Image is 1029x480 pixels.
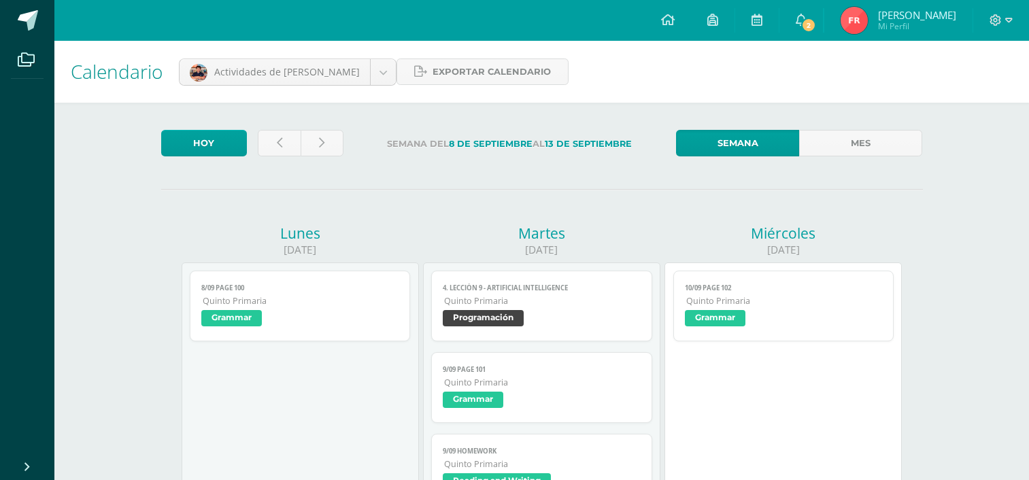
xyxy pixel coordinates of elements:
[444,295,641,307] span: Quinto Primaria
[201,310,262,326] span: Grammar
[431,271,652,341] a: 4. Lección 9 - Artificial IntelligenceQuinto PrimariaProgramación
[71,58,163,84] span: Calendario
[214,65,360,78] span: Actividades de [PERSON_NAME]
[433,59,551,84] span: Exportar calendario
[676,130,799,156] a: Semana
[431,352,652,423] a: 9/09 Page 101Quinto PrimariaGrammar
[878,8,956,22] span: [PERSON_NAME]
[182,243,419,257] div: [DATE]
[449,139,533,149] strong: 8 de Septiembre
[443,447,641,456] span: 9/09 Homework
[190,271,411,341] a: 8/09 Page 100Quinto PrimariaGrammar
[685,284,883,292] span: 10/09 Page 102
[443,284,641,292] span: 4. Lección 9 - Artificial Intelligence
[443,310,524,326] span: Programación
[664,243,902,257] div: [DATE]
[354,130,665,158] label: Semana del al
[443,392,503,408] span: Grammar
[801,18,816,33] span: 2
[673,271,894,341] a: 10/09 Page 102Quinto PrimariaGrammar
[161,130,247,156] a: Hoy
[182,224,419,243] div: Lunes
[423,224,660,243] div: Martes
[444,377,641,388] span: Quinto Primaria
[423,243,660,257] div: [DATE]
[545,139,632,149] strong: 13 de Septiembre
[878,20,956,32] span: Mi Perfil
[203,295,399,307] span: Quinto Primaria
[664,224,902,243] div: Miércoles
[443,365,641,374] span: 9/09 Page 101
[841,7,868,34] img: 55e7bced36bec687ff5b364d75b3bc07.png
[201,284,399,292] span: 8/09 Page 100
[799,130,922,156] a: Mes
[685,310,745,326] span: Grammar
[180,59,396,85] a: Actividades de [PERSON_NAME]
[686,295,883,307] span: Quinto Primaria
[397,58,569,85] a: Exportar calendario
[444,458,641,470] span: Quinto Primaria
[190,64,207,82] img: 2af135549ff91ce4dbbcea5023bf9825.png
